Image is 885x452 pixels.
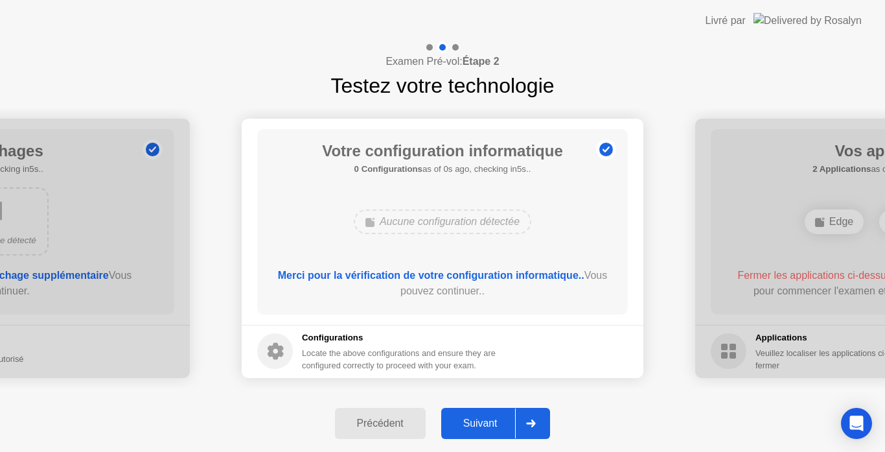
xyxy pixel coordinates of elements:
img: Delivered by Rosalyn [753,13,862,28]
div: Suivant [445,418,516,429]
h1: Testez votre technologie [330,70,554,101]
h5: Configurations [302,331,498,344]
button: Suivant [441,408,551,439]
div: Aucune configuration détectée [354,209,531,234]
div: Livré par [706,13,746,29]
b: 0 Configurations [354,164,422,174]
b: Étape 2 [463,56,500,67]
button: Précédent [335,408,426,439]
div: Vous pouvez continuer.. [276,268,610,299]
h5: as of 0s ago, checking in5s.. [322,163,563,176]
b: Merci pour la vérification de votre configuration informatique.. [278,270,584,281]
h4: Examen Pré-vol: [385,54,499,69]
div: Open Intercom Messenger [841,408,872,439]
div: Précédent [339,418,422,429]
div: Locate the above configurations and ensure they are configured correctly to proceed with your exam. [302,347,498,372]
h1: Votre configuration informatique [322,139,563,163]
